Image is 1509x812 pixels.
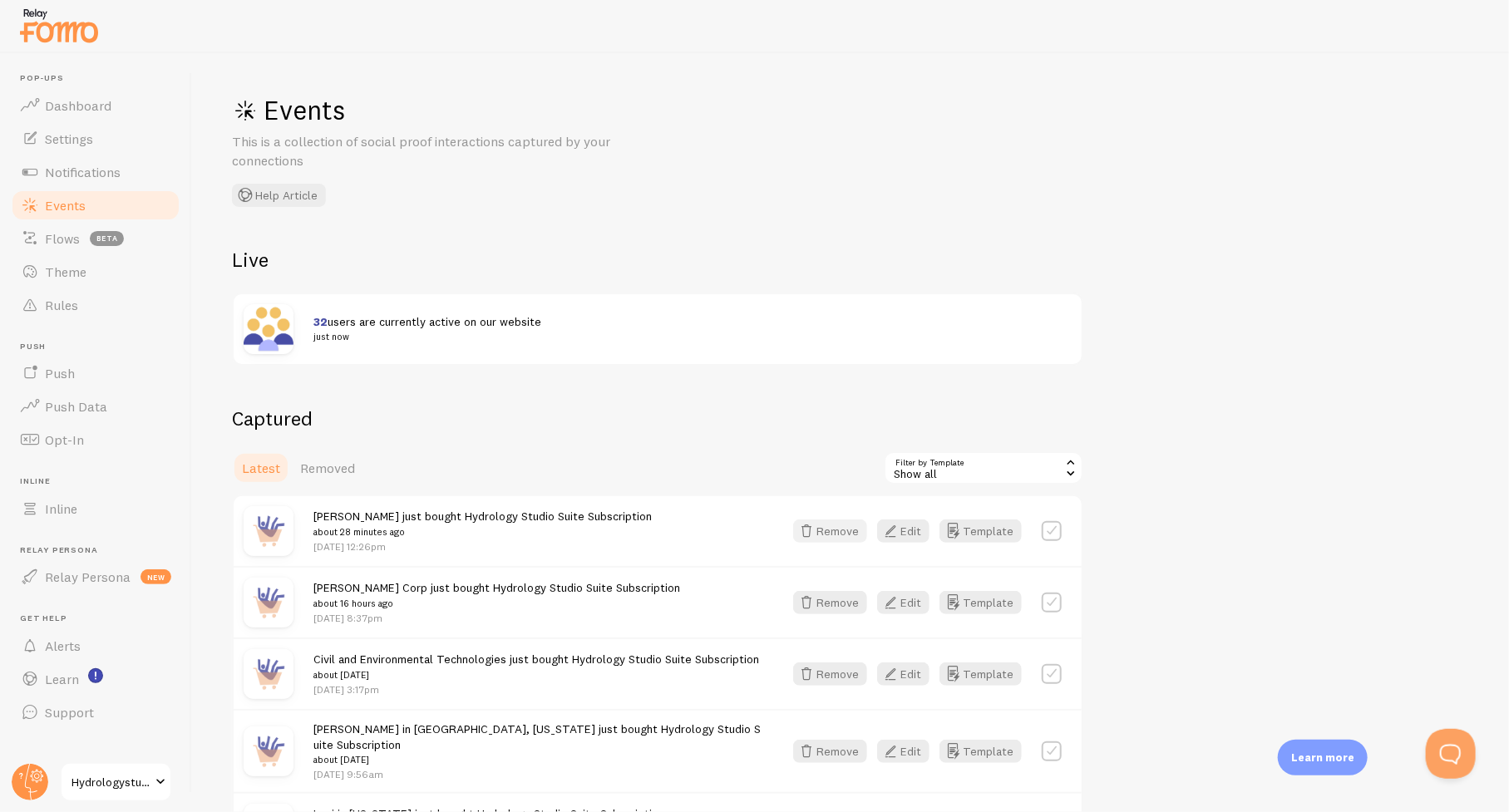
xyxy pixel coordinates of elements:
span: Latest [242,460,280,476]
span: Alerts [45,637,81,654]
p: [DATE] 9:56am [313,767,763,781]
span: Get Help [20,613,181,624]
span: Removed [300,460,355,476]
a: Flows beta [10,222,181,255]
a: Events [10,189,181,222]
img: xaSAoeb6RpedHPR8toqq [244,304,293,354]
a: Edit [877,662,939,686]
p: [DATE] 3:17pm [313,682,759,696]
small: about 28 minutes ago [313,524,652,539]
a: Push [10,357,181,390]
button: Remove [793,519,867,543]
button: Template [939,591,1022,614]
button: Remove [793,591,867,614]
button: Template [939,740,1022,763]
span: Theme [45,263,86,280]
button: Template [939,662,1022,686]
a: Opt-In [10,423,181,456]
span: Relay Persona [20,545,181,556]
p: This is a collection of social proof interactions captured by your connections [232,132,631,170]
span: Relay Persona [45,568,131,585]
a: Latest [232,451,290,485]
span: Hydrologystudio [72,772,150,792]
a: Dashboard [10,89,181,122]
button: Edit [877,591,930,614]
button: Template [939,519,1022,543]
span: Pop-ups [20,73,181,84]
span: [PERSON_NAME] in [GEOGRAPHIC_DATA], [US_STATE] just bought Hydrology Studio Suite Subscription [313,721,763,768]
h2: Live [232,247,1083,273]
span: Flows [45,230,80,247]
span: beta [90,231,124,246]
span: 32 [313,314,328,329]
p: Learn more [1291,750,1354,765]
span: Support [45,704,94,721]
button: Edit [877,740,930,763]
span: Push Data [45,398,107,415]
a: Push Data [10,390,181,423]
a: Removed [290,451,365,485]
img: purchase.jpg [244,649,293,699]
button: Remove [793,662,867,686]
small: about [DATE] [313,667,759,682]
h1: Events [232,93,731,127]
small: about 16 hours ago [313,596,680,611]
span: users are currently active on our website [313,314,1052,345]
a: Alerts [10,629,181,662]
span: Learn [45,671,79,687]
a: Inline [10,492,181,525]
a: Theme [10,255,181,288]
h2: Captured [232,406,1083,431]
div: Show all [884,451,1083,485]
a: Edit [877,519,939,543]
img: purchase.jpg [244,578,293,627]
span: [PERSON_NAME] just bought Hydrology Studio Suite Subscription [313,509,652,539]
button: Edit [877,662,930,686]
a: Edit [877,591,939,614]
p: [DATE] 12:26pm [313,539,652,554]
button: Edit [877,519,930,543]
img: purchase.jpg [244,726,293,776]
p: [DATE] 8:37pm [313,611,680,625]
span: Opt-In [45,431,84,448]
span: Civil and Environmental Technologies just bought Hydrology Studio Suite Subscription [313,652,759,682]
a: Hydrologystudio [60,762,172,802]
button: Help Article [232,184,326,207]
span: Push [20,342,181,352]
span: new [141,569,171,584]
small: about [DATE] [313,752,763,767]
span: Rules [45,297,78,313]
span: Push [45,365,75,381]
img: purchase.jpg [244,506,293,556]
span: Settings [45,130,93,147]
small: just now [313,329,1052,344]
span: [PERSON_NAME] Corp just bought Hydrology Studio Suite Subscription [313,580,680,611]
span: Inline [20,476,181,487]
span: Dashboard [45,97,111,114]
a: Rules [10,288,181,322]
span: Notifications [45,164,121,180]
div: Learn more [1278,740,1368,775]
iframe: Help Scout Beacon - Open [1426,729,1476,779]
a: Learn [10,662,181,696]
button: Remove [793,740,867,763]
img: fomo-relay-logo-orange.svg [17,4,101,47]
span: Events [45,197,86,214]
svg: <p>Watch New Feature Tutorials!</p> [88,668,103,683]
a: Settings [10,122,181,155]
span: Inline [45,500,77,517]
a: Edit [877,740,939,763]
a: Notifications [10,155,181,189]
a: Relay Persona new [10,560,181,593]
a: Support [10,696,181,729]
